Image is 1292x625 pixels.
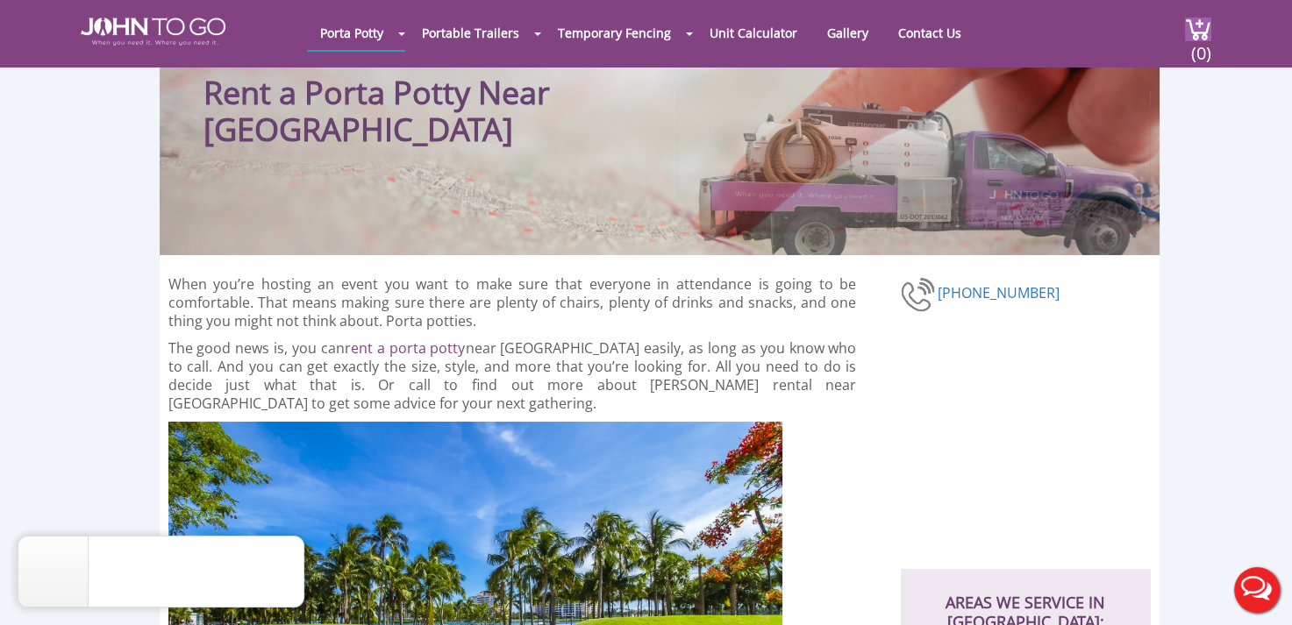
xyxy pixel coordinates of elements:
[1185,18,1211,41] img: cart a
[677,92,1151,255] img: Truck
[545,16,684,50] a: Temporary Fencing
[696,16,810,50] a: Unit Calculator
[814,16,882,50] a: Gallery
[938,283,1060,302] a: [PHONE_NUMBER]
[345,338,466,358] a: rent a porta potty
[168,275,857,330] p: When you’re hosting an event you want to make sure that everyone in attendance is going to be com...
[168,339,857,413] p: The good news is, you can near [GEOGRAPHIC_DATA] easily, as long as you know who to call. And you...
[1222,555,1292,625] button: Live Chat
[885,16,974,50] a: Contact Us
[409,16,532,50] a: Portable Trailers
[1190,27,1211,65] span: (0)
[307,16,396,50] a: Porta Potty
[901,275,938,314] img: phone-number
[203,27,769,148] h1: Rent a Porta Potty Near [GEOGRAPHIC_DATA]
[81,18,225,46] img: JOHN to go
